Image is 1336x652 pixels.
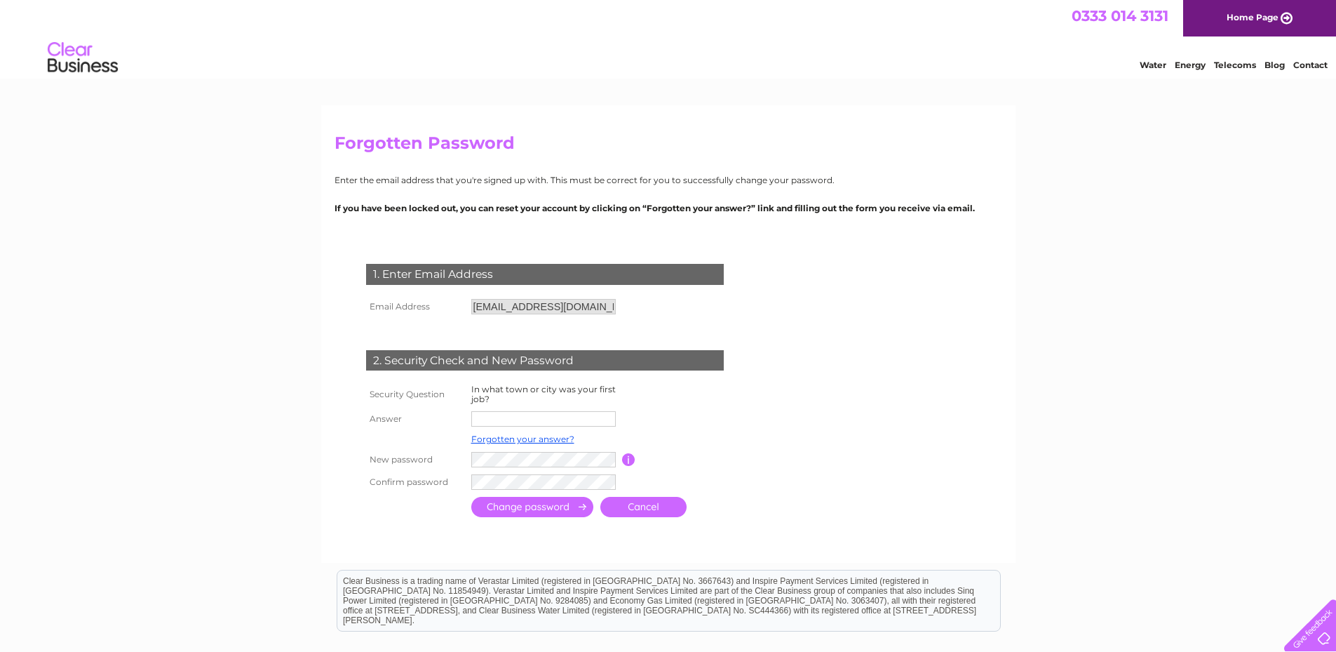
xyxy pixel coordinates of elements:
th: Confirm password [363,471,468,493]
a: 0333 014 3131 [1072,7,1168,25]
th: Answer [363,408,468,430]
a: Telecoms [1214,60,1256,70]
p: Enter the email address that you're signed up with. This must be correct for you to successfully ... [335,173,1002,187]
h2: Forgotten Password [335,133,1002,160]
p: If you have been locked out, you can reset your account by clicking on “Forgotten your answer?” l... [335,201,1002,215]
label: In what town or city was your first job? [471,384,616,404]
div: Clear Business is a trading name of Verastar Limited (registered in [GEOGRAPHIC_DATA] No. 3667643... [337,8,1000,68]
th: Email Address [363,295,468,318]
a: Contact [1293,60,1328,70]
a: Water [1140,60,1166,70]
input: Information [622,453,635,466]
div: 2. Security Check and New Password [366,350,724,371]
a: Cancel [600,497,687,517]
a: Forgotten your answer? [471,434,574,444]
th: New password [363,448,468,471]
div: 1. Enter Email Address [366,264,724,285]
img: logo.png [47,36,119,79]
a: Energy [1175,60,1206,70]
a: Blog [1264,60,1285,70]
input: Submit [471,497,593,517]
th: Security Question [363,381,468,408]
